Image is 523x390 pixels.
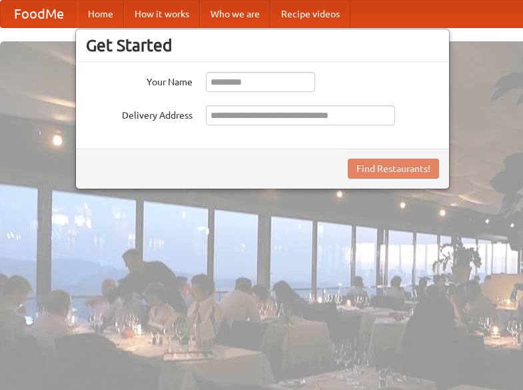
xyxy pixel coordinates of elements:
[77,1,124,27] a: Home
[348,159,439,179] button: Find Restaurants!
[270,1,350,27] a: Recipe videos
[86,105,193,122] label: Delivery Address
[200,1,270,27] a: Who we are
[86,35,439,55] h3: Get Started
[1,1,77,27] a: FoodMe
[86,72,193,89] label: Your Name
[124,1,200,27] a: How it works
